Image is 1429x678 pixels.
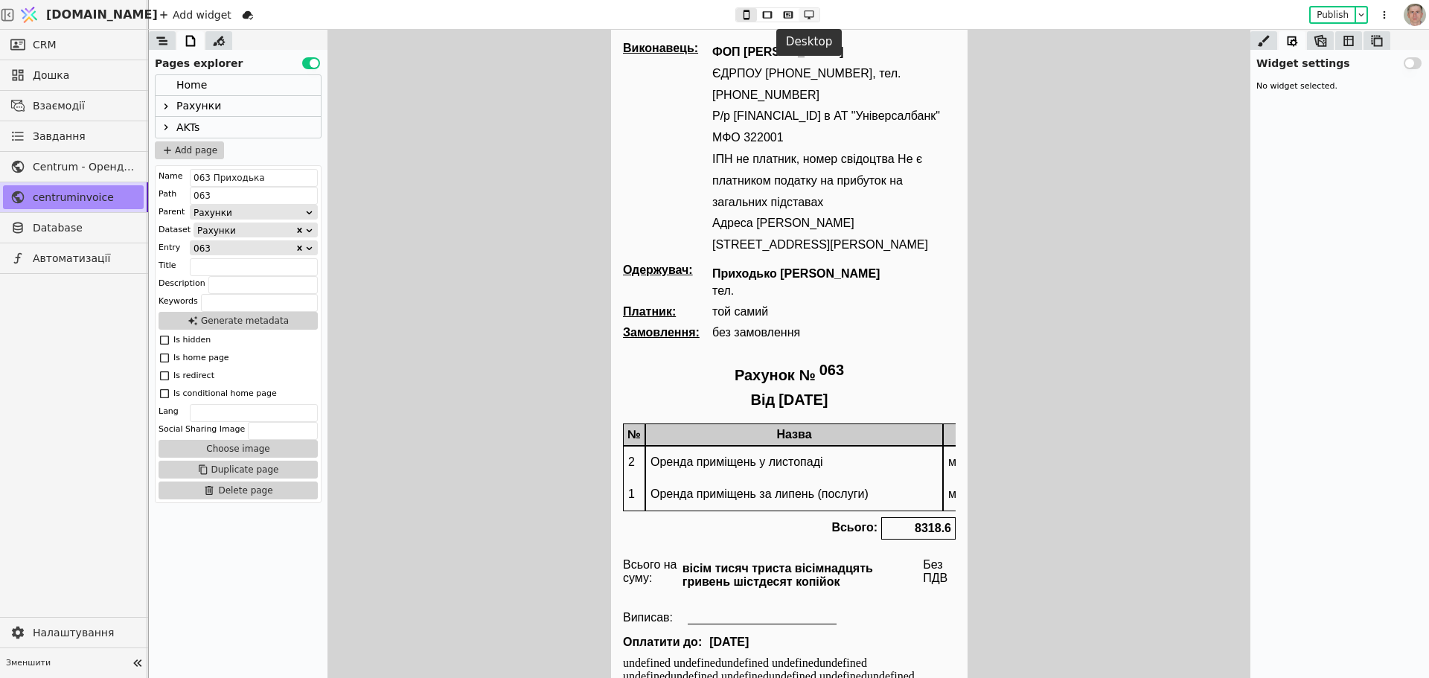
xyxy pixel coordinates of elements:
[167,362,217,379] div: [DATE]
[17,422,24,444] p: 2
[3,155,144,179] a: Centrum - Оренда офісних приміщень
[1250,50,1429,71] div: Widget settings
[149,50,327,71] div: Pages explorer
[46,6,158,24] span: [DOMAIN_NAME]
[208,332,233,359] div: 063
[173,386,277,401] div: Is conditional home page
[33,625,136,641] span: Налаштування
[17,454,24,476] p: 1
[140,362,164,379] div: Від
[12,12,101,25] div: Виконавець:
[197,223,295,238] div: Рахунки
[124,332,205,359] p: Рахунок №
[3,246,144,270] a: Автоматизації
[35,449,331,481] div: Оренда приміщень за липень (послуги)
[33,98,136,114] span: Взаємодії
[12,394,34,416] div: №
[159,223,191,237] div: Dataset
[12,528,71,563] div: Всього на суму:
[12,602,95,623] div: Оплатити до:
[332,394,384,416] div: Од.
[34,394,332,416] div: Назва
[194,205,304,219] div: Рахунки
[312,528,345,563] div: Без ПДВ
[35,417,331,449] div: Оренда приміщень у листопаді
[101,275,157,289] div: той самий
[159,461,318,479] button: Duplicate page
[3,63,144,87] a: Дошка
[159,404,179,419] div: Lang
[176,75,207,95] div: Home
[101,76,345,119] p: Р/р [FINANCIAL_ID] в АТ "Універсалбанк" МФО 322001
[95,602,141,623] div: [DATE]
[12,275,101,289] div: Платник:
[159,440,318,458] button: Choose image
[155,6,236,24] div: Add widget
[33,129,86,144] span: Завдання
[173,351,229,365] div: Is home page
[3,621,144,645] a: Налаштування
[33,37,57,53] span: CRM
[156,96,321,117] div: Рахунки
[156,117,321,138] div: AKTs
[176,117,199,138] div: AKTs
[159,482,318,499] button: Delete page
[3,33,144,57] a: CRM
[173,368,214,383] div: Is redirect
[18,1,40,29] img: Logo
[1311,7,1355,22] button: Publish
[101,255,123,268] div: тел.
[101,237,269,251] div: Приходько [PERSON_NAME]
[3,94,144,118] a: Взаємодії
[101,12,345,33] p: ФОП [PERSON_NAME]
[159,205,185,220] div: Parent
[176,96,221,116] div: Рахунки
[333,417,383,449] div: м²
[159,258,176,273] div: Title
[6,657,127,670] span: Зменшити
[159,312,318,330] button: Generate metadata
[101,33,345,77] p: ЄДРПОУ [PHONE_NUMBER], тел. [PHONE_NUMBER]
[3,124,144,148] a: Завдання
[33,220,136,236] span: Database
[159,276,205,291] div: Description
[3,216,144,240] a: Database
[33,159,136,175] span: Centrum - Оренда офісних приміщень
[12,581,62,595] div: Виписав:
[33,68,136,83] span: Дошка
[71,532,313,559] div: вісім тисяч триста вісімнадцять гривень шістдесят копійок
[333,449,383,481] div: м²
[156,75,321,96] div: Home
[159,169,182,184] div: Name
[101,183,345,226] p: Адреса [PERSON_NAME][STREET_ADDRESS][PERSON_NAME]
[155,141,224,159] button: Add page
[15,1,149,29] a: [DOMAIN_NAME]
[101,296,189,310] div: без замовлення
[173,333,211,348] div: Is hidden
[33,251,136,266] span: Автоматизації
[12,296,101,310] div: Замовлення:
[159,187,176,202] div: Path
[159,240,180,255] div: Entry
[3,185,144,209] a: centruminvoice
[217,487,270,510] div: Всього:
[159,294,198,309] div: Keywords
[101,119,345,183] p: ІПН не платник, номер свідоцтва Не є платником податку на прибуток на загальних підставах
[33,190,136,205] span: centruminvoice
[1404,4,1426,26] img: 1560949290925-CROPPED-IMG_0201-2-.jpg
[12,234,101,268] div: Одержувач:
[159,422,245,437] div: Social Sharing Image
[270,487,345,510] div: 8318.6
[1250,74,1429,99] div: No widget selected.
[194,241,295,255] div: 063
